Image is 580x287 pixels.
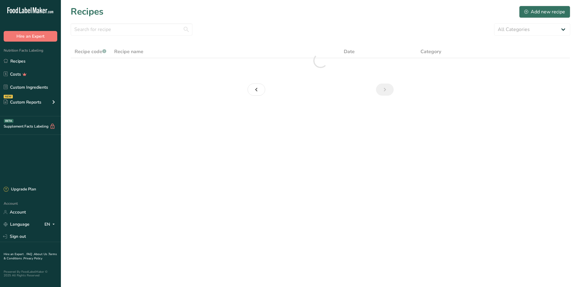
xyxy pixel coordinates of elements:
[4,99,41,105] div: Custom Reports
[23,256,42,261] a: Privacy Policy
[4,119,13,123] div: BETA
[34,252,48,256] a: About Us .
[4,186,36,193] div: Upgrade Plan
[71,23,192,36] input: Search for recipe
[26,252,34,256] a: FAQ .
[44,221,57,228] div: EN
[4,252,25,256] a: Hire an Expert .
[248,84,265,96] a: Previous page
[4,95,13,98] div: NEW
[376,84,394,96] a: Next page
[4,219,30,230] a: Language
[519,6,570,18] button: Add new recipe
[524,8,565,15] div: Add new recipe
[4,252,57,261] a: Terms & Conditions .
[71,5,104,19] h1: Recipes
[4,270,57,277] div: Powered By FoodLabelMaker © 2025 All Rights Reserved
[4,31,57,42] button: Hire an Expert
